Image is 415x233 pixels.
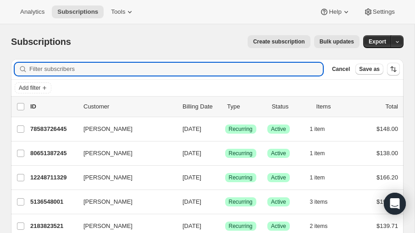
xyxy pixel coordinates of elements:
span: Analytics [20,8,44,16]
button: 1 item [310,147,335,160]
span: $138.00 [376,150,398,157]
span: 3 items [310,198,328,206]
span: [DATE] [183,222,201,229]
div: IDCustomerBilling DateTypeStatusItemsTotal [30,102,398,111]
button: Tools [105,5,140,18]
p: 12248711329 [30,173,76,182]
span: [PERSON_NAME] [83,222,133,231]
span: Tools [111,8,125,16]
button: [PERSON_NAME] [78,122,170,136]
button: Sort the results [387,63,400,76]
button: Settings [358,5,400,18]
span: Active [271,174,286,181]
button: Subscriptions [52,5,104,18]
div: 5136548001[PERSON_NAME][DATE]SuccessRecurringSuccessActive3 items$199.59 [30,195,398,208]
span: Export [369,38,386,45]
div: 78583726445[PERSON_NAME][DATE]SuccessRecurringSuccessActive1 item$148.00 [30,123,398,135]
span: Cancel [332,65,350,73]
div: Open Intercom Messenger [384,193,406,215]
span: [DATE] [183,125,201,132]
span: Save as [359,65,380,73]
span: Active [271,150,286,157]
span: Recurring [229,174,253,181]
span: Recurring [229,198,253,206]
span: Active [271,125,286,133]
div: 12248711329[PERSON_NAME][DATE]SuccessRecurringSuccessActive1 item$166.20 [30,171,398,184]
p: 2183823521 [30,222,76,231]
div: 2183823521[PERSON_NAME][DATE]SuccessRecurringSuccessActive2 items$139.71 [30,220,398,233]
span: $139.71 [376,222,398,229]
p: 78583726445 [30,125,76,134]
button: 2 items [310,220,338,233]
span: [PERSON_NAME] [83,149,133,158]
span: [PERSON_NAME] [83,173,133,182]
span: Subscriptions [57,8,98,16]
button: 3 items [310,195,338,208]
span: 1 item [310,125,325,133]
button: Bulk updates [314,35,360,48]
p: Billing Date [183,102,220,111]
button: [PERSON_NAME] [78,170,170,185]
button: [PERSON_NAME] [78,195,170,209]
input: Filter subscribers [29,63,323,76]
span: Active [271,198,286,206]
div: 80651387245[PERSON_NAME][DATE]SuccessRecurringSuccessActive1 item$138.00 [30,147,398,160]
div: Items [316,102,354,111]
button: Cancel [328,64,354,75]
button: Save as [355,64,383,75]
p: Status [271,102,309,111]
div: Type [227,102,264,111]
span: $199.59 [376,198,398,205]
p: Total [386,102,398,111]
span: Active [271,222,286,230]
p: 80651387245 [30,149,76,158]
span: Bulk updates [320,38,354,45]
span: [DATE] [183,198,201,205]
button: [PERSON_NAME] [78,146,170,161]
button: Export [363,35,392,48]
span: Recurring [229,222,253,230]
button: Help [314,5,356,18]
span: Recurring [229,150,253,157]
span: Create subscription [253,38,305,45]
button: 1 item [310,171,335,184]
span: 1 item [310,150,325,157]
span: Subscriptions [11,37,71,47]
button: 1 item [310,123,335,135]
span: Recurring [229,125,253,133]
p: 5136548001 [30,197,76,206]
span: [DATE] [183,174,201,181]
span: [PERSON_NAME] [83,197,133,206]
p: ID [30,102,76,111]
span: $148.00 [376,125,398,132]
p: Customer [83,102,175,111]
button: Analytics [15,5,50,18]
span: [DATE] [183,150,201,157]
span: 2 items [310,222,328,230]
span: Settings [373,8,395,16]
span: Add filter [19,84,40,92]
span: Help [329,8,341,16]
button: Add filter [15,82,51,93]
span: [PERSON_NAME] [83,125,133,134]
span: $166.20 [376,174,398,181]
button: Create subscription [248,35,310,48]
span: 1 item [310,174,325,181]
